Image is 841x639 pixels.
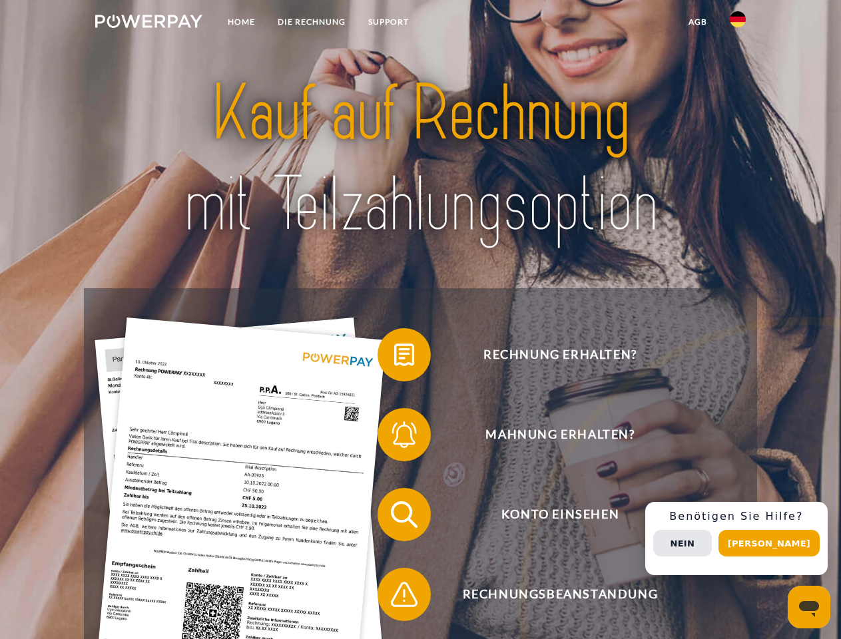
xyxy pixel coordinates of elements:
img: de [730,11,746,27]
a: DIE RECHNUNG [266,10,357,34]
span: Rechnungsbeanstandung [397,568,723,621]
button: Nein [653,530,712,556]
button: Konto einsehen [378,488,724,541]
button: Rechnung erhalten? [378,328,724,381]
button: Mahnung erhalten? [378,408,724,461]
img: qb_warning.svg [388,578,421,611]
span: Rechnung erhalten? [397,328,723,381]
iframe: Schaltfläche zum Öffnen des Messaging-Fensters [788,586,830,628]
button: Rechnungsbeanstandung [378,568,724,621]
button: [PERSON_NAME] [718,530,820,556]
img: logo-powerpay-white.svg [95,15,202,28]
img: qb_bill.svg [388,338,421,371]
span: Mahnung erhalten? [397,408,723,461]
img: qb_search.svg [388,498,421,531]
a: SUPPORT [357,10,420,34]
a: Home [216,10,266,34]
img: qb_bell.svg [388,418,421,451]
img: title-powerpay_de.svg [127,64,714,255]
span: Konto einsehen [397,488,723,541]
a: agb [677,10,718,34]
h3: Benötigen Sie Hilfe? [653,510,820,523]
div: Schnellhilfe [645,502,828,575]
